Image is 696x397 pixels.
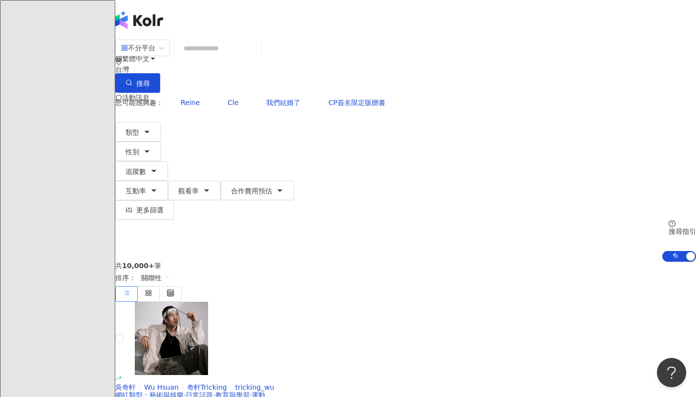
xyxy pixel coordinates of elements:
button: 互動率 [115,181,168,200]
span: 吳奇軒 [115,383,136,391]
button: 搜尋 [115,73,160,93]
span: 觀看率 [178,187,199,195]
span: Cle [228,99,238,106]
span: 搜尋 [136,80,150,87]
span: 活動訊息 [122,94,149,102]
span: 互動率 [126,187,146,195]
img: KOL Avatar [135,302,208,375]
div: 搜尋指引 [669,228,696,235]
button: 追蹤數 [115,161,168,181]
span: 您可能感興趣： [115,99,163,106]
img: logo [115,11,163,29]
span: 我們結婚了 [266,99,300,106]
span: 性別 [126,148,139,156]
span: 關聯性 [141,270,170,286]
div: 共 筆 [115,262,696,270]
span: 更多篩選 [136,206,164,214]
button: 我們結婚了 [256,93,311,112]
span: environment [115,58,122,65]
span: 奇軒Tricking [187,383,227,391]
span: 10,000+ [122,262,154,270]
span: CP簽名限定版贈書 [328,99,385,106]
span: tricking_wu [235,383,274,391]
span: appstore [121,44,128,51]
span: 類型 [126,128,139,136]
button: 合作費用預估 [221,181,294,200]
iframe: Help Scout Beacon - Open [657,358,686,387]
button: 更多篩選 [115,200,174,220]
span: 合作費用預估 [231,187,272,195]
div: 台灣 [115,65,696,73]
div: 不分平台 [121,40,155,56]
button: 觀看率 [168,181,221,200]
span: Reine [181,99,200,106]
span: 追蹤數 [126,167,146,175]
button: Reine [170,93,210,112]
button: 性別 [115,142,161,161]
button: 類型 [115,122,161,142]
span: Wu Hsuan [144,383,179,391]
div: 排序： [115,270,696,286]
button: CP簽名限定版贈書 [318,93,395,112]
button: Cle [217,93,249,112]
span: question-circle [669,220,675,227]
